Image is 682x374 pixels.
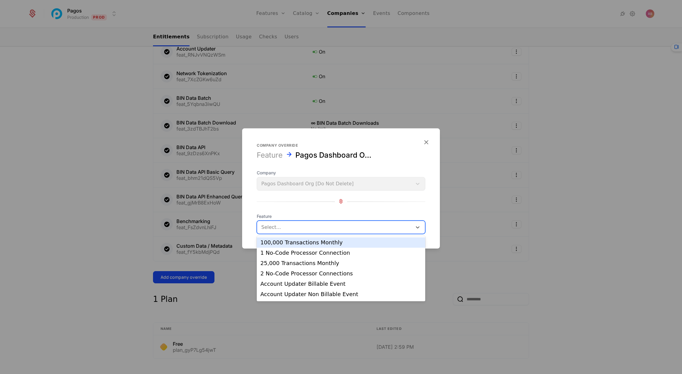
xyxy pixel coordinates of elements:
div: 100,000 Transactions Monthly [260,240,422,245]
div: Feature [257,150,283,160]
div: Company override [257,143,425,148]
div: Account Updater Billable Event [260,281,422,287]
div: Pagos Dashboard Org [Do Not Delete] [295,150,374,160]
div: 1 No-Code Processor Connection [260,250,422,256]
span: Feature [257,213,425,219]
span: Company [257,170,425,176]
div: 25,000 Transactions Monthly [260,260,422,266]
div: Account Updater Non Billable Event [260,292,422,297]
div: 2 No-Code Processor Connections [260,271,422,276]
